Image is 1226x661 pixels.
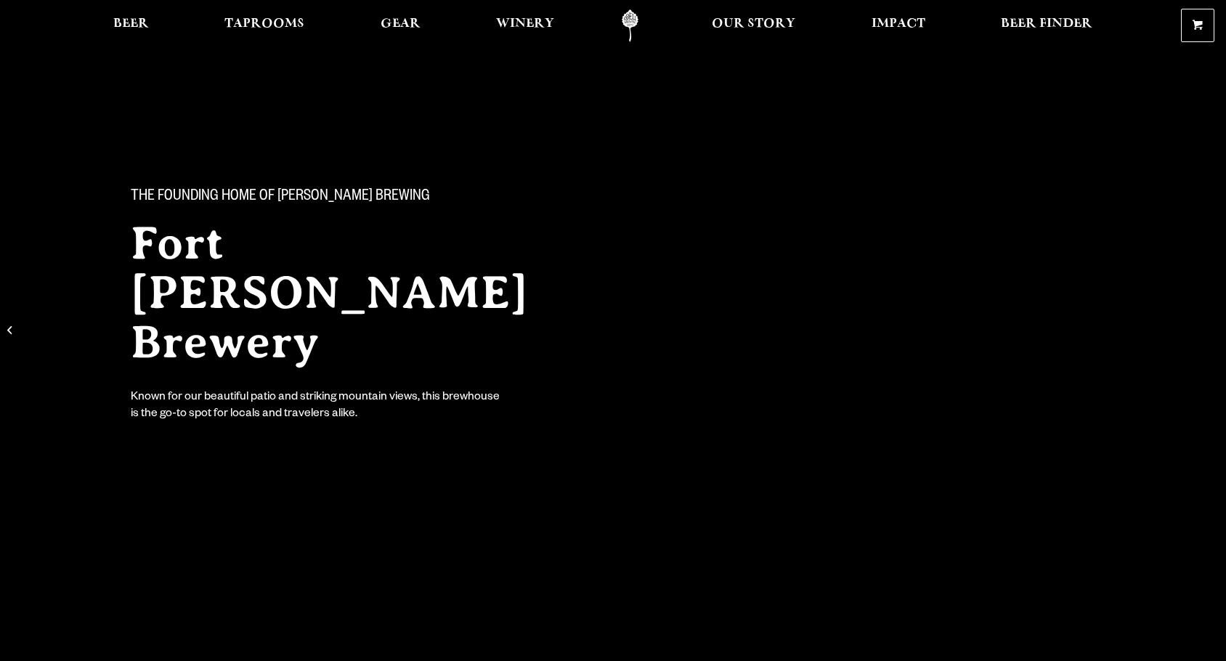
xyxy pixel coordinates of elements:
[702,9,805,42] a: Our Story
[603,9,657,42] a: Odell Home
[371,9,430,42] a: Gear
[131,219,584,367] h2: Fort [PERSON_NAME] Brewery
[872,18,925,30] span: Impact
[131,188,430,207] span: The Founding Home of [PERSON_NAME] Brewing
[487,9,564,42] a: Winery
[381,18,421,30] span: Gear
[104,9,158,42] a: Beer
[862,9,935,42] a: Impact
[131,390,503,423] div: Known for our beautiful patio and striking mountain views, this brewhouse is the go-to spot for l...
[991,9,1102,42] a: Beer Finder
[1001,18,1092,30] span: Beer Finder
[712,18,795,30] span: Our Story
[224,18,304,30] span: Taprooms
[496,18,554,30] span: Winery
[113,18,149,30] span: Beer
[215,9,314,42] a: Taprooms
